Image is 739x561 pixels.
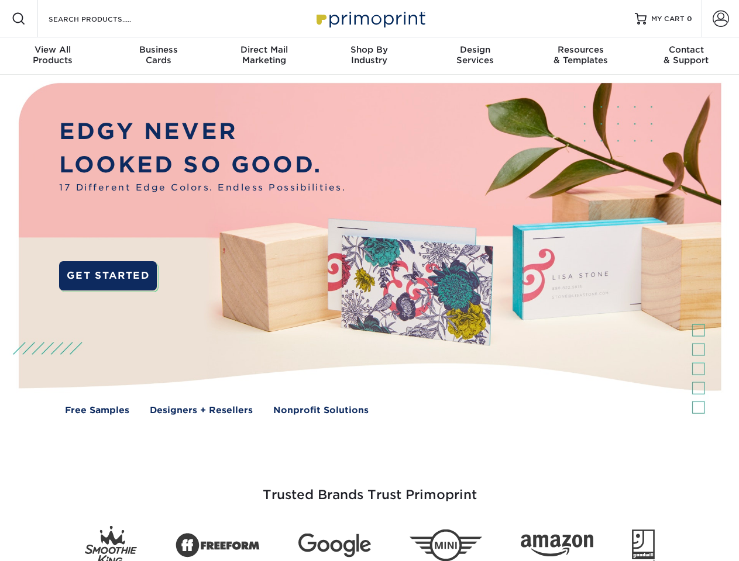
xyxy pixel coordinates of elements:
img: Goodwill [632,529,655,561]
span: 17 Different Edge Colors. Endless Possibilities. [59,181,346,195]
input: SEARCH PRODUCTS..... [47,12,161,26]
p: LOOKED SO GOOD. [59,148,346,182]
a: Nonprofit Solutions [273,404,369,417]
span: Design [422,44,528,55]
div: & Support [634,44,739,65]
a: GET STARTED [59,261,157,290]
a: Direct MailMarketing [211,37,317,75]
div: Marketing [211,44,317,65]
a: Resources& Templates [528,37,633,75]
img: Amazon [521,535,593,557]
img: Google [298,534,371,557]
div: Industry [317,44,422,65]
a: Designers + Resellers [150,404,253,417]
div: Services [422,44,528,65]
a: DesignServices [422,37,528,75]
span: 0 [687,15,692,23]
span: Shop By [317,44,422,55]
a: BusinessCards [105,37,211,75]
div: Cards [105,44,211,65]
span: Direct Mail [211,44,317,55]
span: Contact [634,44,739,55]
div: & Templates [528,44,633,65]
span: Resources [528,44,633,55]
span: Business [105,44,211,55]
span: MY CART [651,14,685,24]
h3: Trusted Brands Trust Primoprint [28,459,712,517]
img: Primoprint [311,6,428,31]
a: Contact& Support [634,37,739,75]
a: Free Samples [65,404,129,417]
a: Shop ByIndustry [317,37,422,75]
p: EDGY NEVER [59,115,346,148]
